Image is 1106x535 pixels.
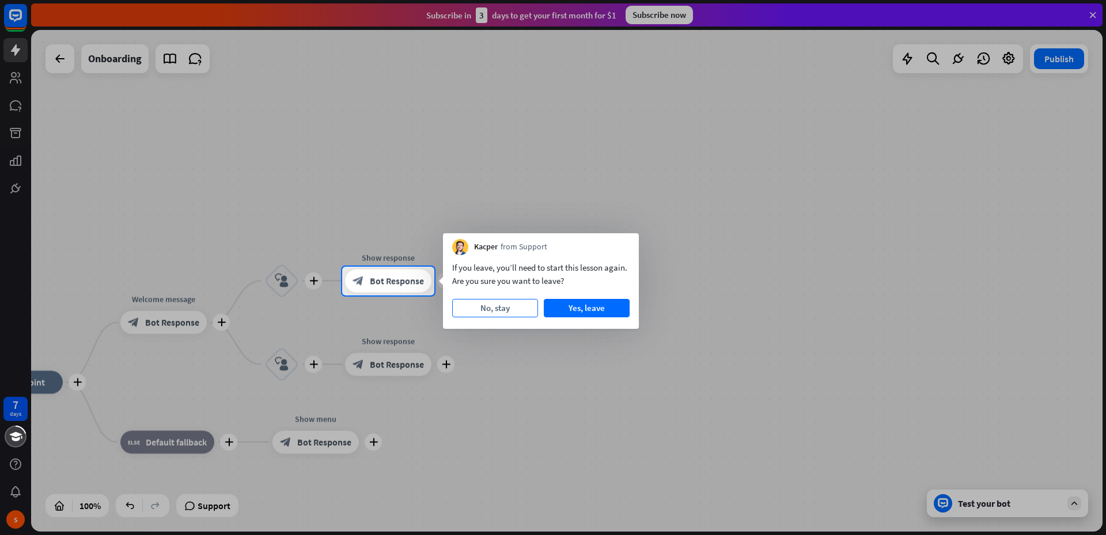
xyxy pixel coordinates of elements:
[544,299,630,317] button: Yes, leave
[9,5,44,39] button: Open LiveChat chat widget
[474,241,498,253] span: Kacper
[501,241,547,253] span: from Support
[370,275,424,287] span: Bot Response
[452,261,630,287] div: If you leave, you’ll need to start this lesson again. Are you sure you want to leave?
[353,275,364,287] i: block_bot_response
[452,299,538,317] button: No, stay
